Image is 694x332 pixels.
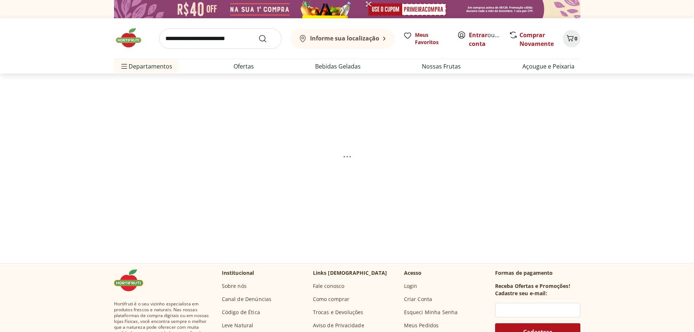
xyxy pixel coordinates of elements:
a: Bebidas Geladas [315,62,361,71]
button: Submit Search [258,34,276,43]
a: Meus Pedidos [404,322,439,329]
a: Sobre nós [222,282,247,290]
p: Acesso [404,269,422,277]
img: Hortifruti [114,27,150,49]
span: ou [469,31,501,48]
img: Hortifruti [114,269,150,291]
a: Entrar [469,31,487,39]
a: Login [404,282,417,290]
a: Leve Natural [222,322,254,329]
button: Carrinho [563,30,580,47]
a: Trocas e Devoluções [313,309,364,316]
button: Menu [120,58,129,75]
span: Meus Favoritos [415,31,448,46]
a: Esqueci Minha Senha [404,309,458,316]
h3: Receba Ofertas e Promoções! [495,282,570,290]
input: search [159,28,282,49]
a: Fale conosco [313,282,345,290]
a: Canal de Denúncias [222,296,272,303]
button: Informe sua localização [290,28,395,49]
span: Departamentos [120,58,172,75]
b: Informe sua localização [310,34,379,42]
a: Meus Favoritos [403,31,448,46]
a: Código de Ética [222,309,260,316]
p: Links [DEMOGRAPHIC_DATA] [313,269,387,277]
a: Aviso de Privacidade [313,322,364,329]
span: 0 [575,35,577,42]
a: Como comprar [313,296,350,303]
a: Nossas Frutas [422,62,461,71]
a: Criar Conta [404,296,432,303]
p: Formas de pagamento [495,269,580,277]
a: Comprar Novamente [519,31,554,48]
p: Institucional [222,269,254,277]
a: Criar conta [469,31,509,48]
h3: Cadastre seu e-mail: [495,290,547,297]
a: Ofertas [234,62,254,71]
a: Açougue e Peixaria [522,62,575,71]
